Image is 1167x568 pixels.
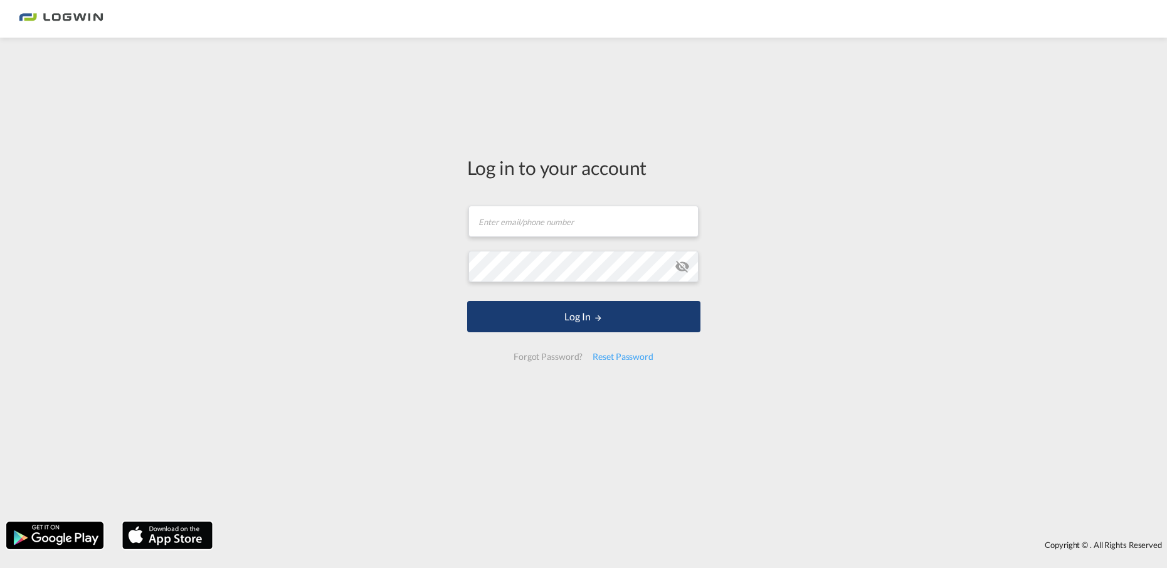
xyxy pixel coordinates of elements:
input: Enter email/phone number [468,206,699,237]
img: bc73a0e0d8c111efacd525e4c8ad7d32.png [19,5,103,33]
md-icon: icon-eye-off [675,259,690,274]
img: apple.png [121,520,214,550]
button: LOGIN [467,301,700,332]
div: Reset Password [588,345,658,368]
div: Forgot Password? [509,345,588,368]
div: Log in to your account [467,154,700,181]
img: google.png [5,520,105,550]
div: Copyright © . All Rights Reserved [219,534,1167,555]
